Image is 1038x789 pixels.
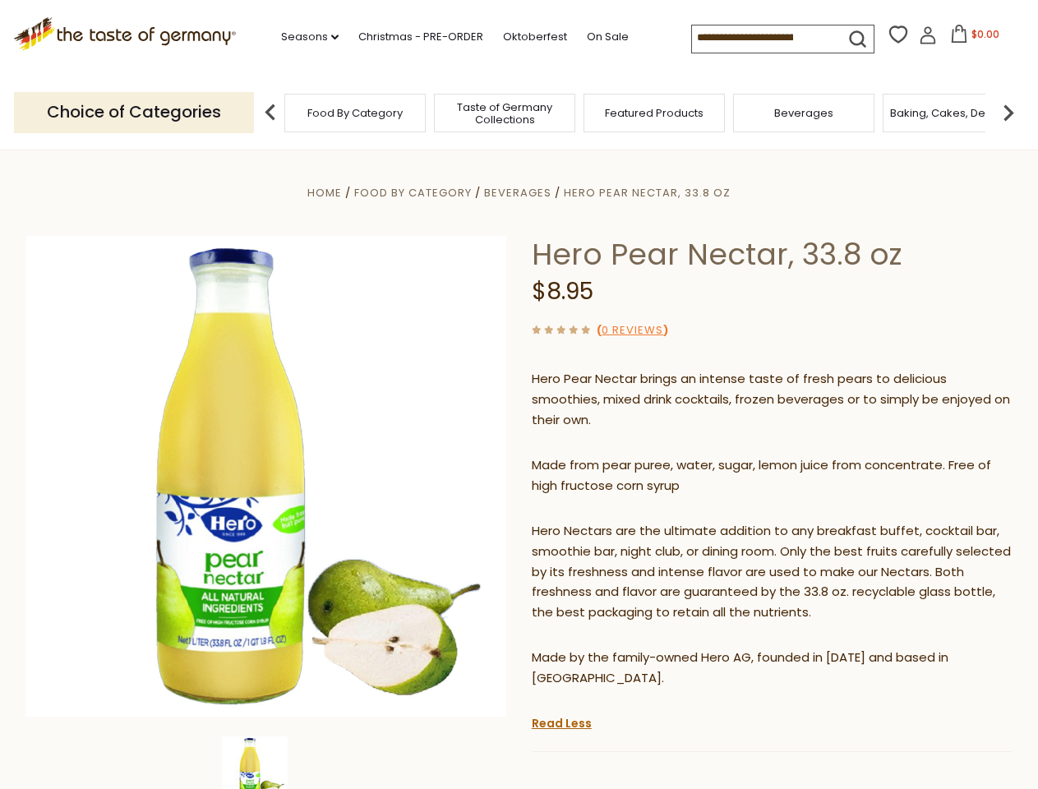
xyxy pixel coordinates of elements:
[532,715,592,731] a: Read Less
[439,101,570,126] a: Taste of Germany Collections
[587,28,629,46] a: On Sale
[605,107,704,119] a: Featured Products
[774,107,833,119] a: Beverages
[532,455,1013,496] p: Made from pear puree, water, sugar, lemon juice from concentrate. Free of high fructose corn syrup​
[940,25,1010,49] button: $0.00
[532,275,593,307] span: $8.95
[14,92,254,132] p: Choice of Categories
[503,28,567,46] a: Oktoberfest
[971,27,999,41] span: $0.00
[890,107,1017,119] a: Baking, Cakes, Desserts
[354,185,472,201] a: Food By Category
[307,107,403,119] a: Food By Category
[597,322,668,338] span: ( )
[602,322,663,339] a: 0 Reviews
[564,185,731,201] a: Hero Pear Nectar, 33.8 oz
[992,96,1025,129] img: next arrow
[532,521,1013,624] p: Hero Nectars are the ultimate addition to any breakfast buffet, cocktail bar, smoothie bar, night...
[532,236,1013,273] h1: Hero Pear Nectar, 33.8 oz
[26,236,507,717] img: Hero Pear Nectar, 33.8 oz
[358,28,483,46] a: Christmas - PRE-ORDER
[281,28,339,46] a: Seasons
[254,96,287,129] img: previous arrow
[307,185,342,201] a: Home
[532,648,1013,689] p: Made by the family-owned Hero AG, founded in [DATE] and based in [GEOGRAPHIC_DATA].
[532,369,1013,431] p: Hero Pear Nectar brings an intense taste of fresh pears to delicious smoothies, mixed drink cockt...
[484,185,551,201] a: Beverages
